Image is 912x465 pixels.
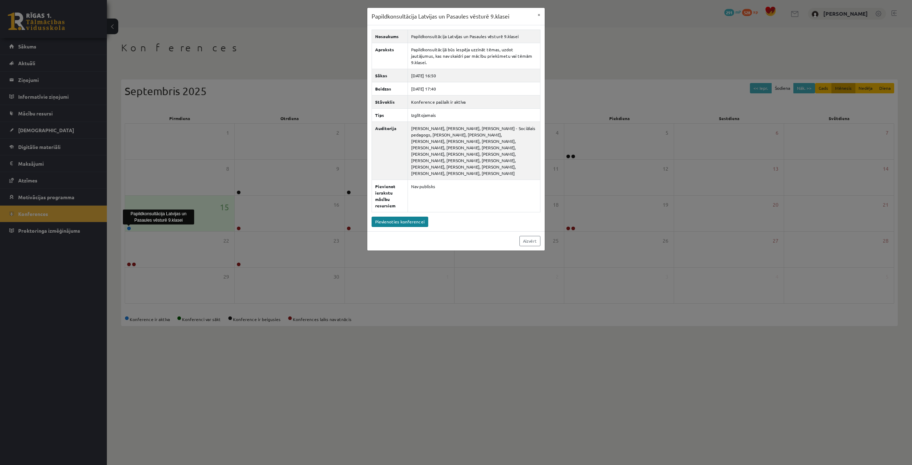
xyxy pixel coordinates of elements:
[408,95,540,108] td: Konference pašlaik ir aktīva
[408,180,540,212] td: Nav publisks
[372,108,408,122] th: Tips
[372,217,428,227] a: Pievienoties konferencei
[408,82,540,95] td: [DATE] 17:40
[372,12,509,21] h3: Papildkonsultācija Latvijas un Pasaules vēsturē 9.klasei
[408,43,540,69] td: Papildkonsultācijā būs iespēja uzzināt tēmas, uzdot jautājumus, kas nav skaidri par mācību priekš...
[372,69,408,82] th: Sākas
[372,43,408,69] th: Apraksts
[408,69,540,82] td: [DATE] 16:50
[372,180,408,212] th: Pievienot ierakstu mācību resursiem
[372,95,408,108] th: Stāvoklis
[372,30,408,43] th: Nosaukums
[372,82,408,95] th: Beidzas
[408,108,540,122] td: Izglītojamais
[372,122,408,180] th: Auditorija
[123,210,194,224] div: Papildkonsultācija Latvijas un Pasaules vēsturē 9.klasei
[533,8,545,21] button: ×
[519,236,540,246] a: Aizvērt
[408,122,540,180] td: [PERSON_NAME], [PERSON_NAME], [PERSON_NAME] - Sociālais pedagogs, [PERSON_NAME], [PERSON_NAME], [...
[408,30,540,43] td: Papildkonsultācija Latvijas un Pasaules vēsturē 9.klasei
